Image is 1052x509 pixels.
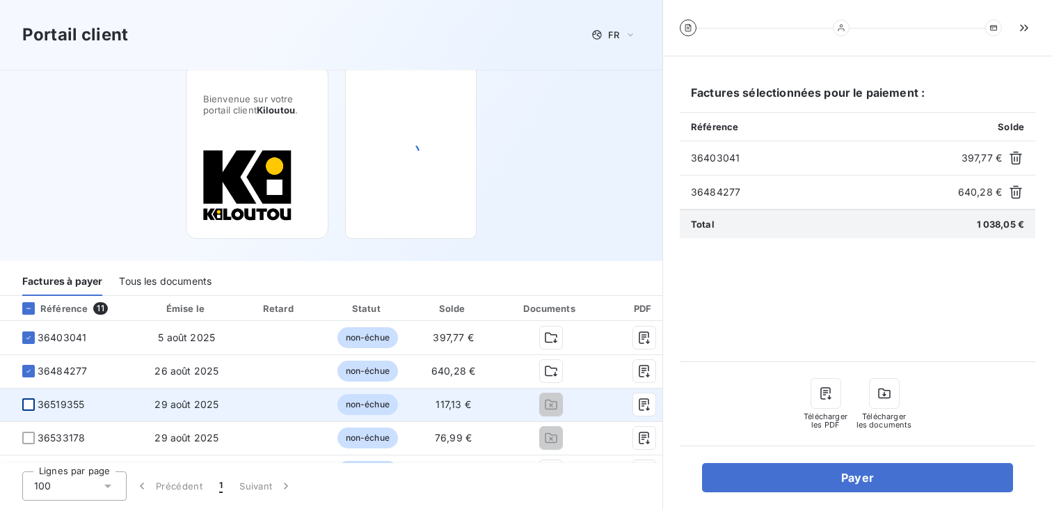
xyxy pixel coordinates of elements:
[691,185,953,199] span: 36484277
[211,471,231,501] button: 1
[609,302,679,315] div: PDF
[11,302,88,315] div: Référence
[337,394,398,415] span: non-échue
[127,471,211,501] button: Précédent
[219,479,223,493] span: 1
[962,151,1002,165] span: 397,77 €
[38,331,86,345] span: 36403041
[257,104,295,116] span: Kiloutou
[22,267,102,296] div: Factures à payer
[93,302,107,315] span: 11
[433,331,473,343] span: 397,77 €
[998,121,1024,132] span: Solde
[38,364,87,378] span: 36484277
[337,327,398,348] span: non-échue
[337,428,398,448] span: non-échue
[680,84,1035,112] h6: Factures sélectionnées pour le paiement :
[958,185,1002,199] span: 640,28 €
[435,432,472,444] span: 76,99 €
[327,302,408,315] div: Statut
[119,267,212,296] div: Tous les documents
[691,219,715,230] span: Total
[498,302,603,315] div: Documents
[238,302,321,315] div: Retard
[436,398,470,410] span: 117,13 €
[141,302,232,315] div: Émise le
[337,361,398,382] span: non-échue
[154,398,218,410] span: 29 août 2025
[154,365,218,377] span: 26 août 2025
[203,93,311,116] span: Bienvenue sur votre portail client .
[856,412,912,429] span: Télécharger les documents
[691,151,956,165] span: 36403041
[231,471,301,501] button: Suivant
[203,149,292,221] img: Company logo
[154,432,218,444] span: 29 août 2025
[414,302,493,315] div: Solde
[804,412,848,429] span: Télécharger les PDF
[702,463,1013,492] button: Payer
[158,331,215,343] span: 5 août 2025
[38,398,84,412] span: 36519355
[608,29,619,40] span: FR
[38,431,85,445] span: 36533178
[337,461,398,482] span: non-échue
[431,365,475,377] span: 640,28 €
[977,219,1025,230] span: 1 038,05 €
[22,22,128,47] h3: Portail client
[691,121,738,132] span: Référence
[34,479,51,493] span: 100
